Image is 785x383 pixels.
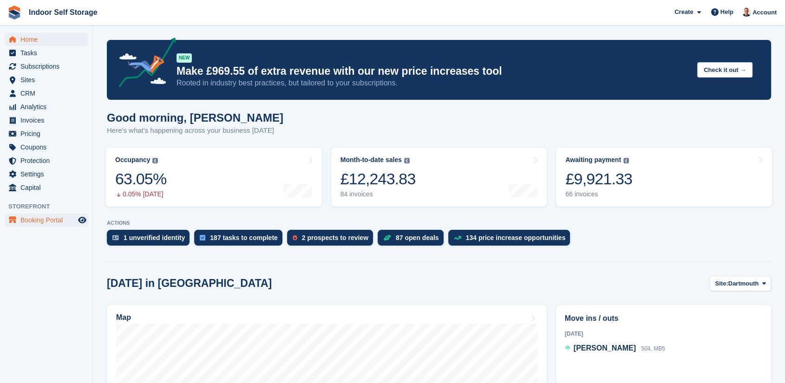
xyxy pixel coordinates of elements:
button: Check it out → [697,62,752,78]
a: Occupancy 63.05% 0.05% [DATE] [106,148,322,207]
img: price_increase_opportunities-93ffe204e8149a01c8c9dc8f82e8f89637d9d84a8eef4429ea346261dce0b2c0.svg [454,236,461,240]
img: task-75834270c22a3079a89374b754ae025e5fb1db73e45f91037f5363f120a921f8.svg [200,235,205,240]
div: 134 price increase opportunities [466,234,566,241]
img: deal-1b604bf984904fb50ccaf53a9ad4b4a5d6e5aea283cecdc64d6e3604feb123c2.svg [383,234,391,241]
div: Awaiting payment [565,156,621,164]
a: menu [5,87,88,100]
span: Dartmouth [728,279,759,288]
img: price-adjustments-announcement-icon-8257ccfd72463d97f412b2fc003d46551f7dbcb40ab6d574587a9cd5c0d94... [111,38,176,91]
span: Capital [20,181,76,194]
div: 84 invoices [340,190,416,198]
p: ACTIONS [107,220,771,226]
a: menu [5,214,88,227]
a: Indoor Self Storage [25,5,101,20]
a: menu [5,46,88,59]
div: [DATE] [565,330,762,338]
div: 87 open deals [396,234,439,241]
img: Tim Bishop [742,7,751,17]
div: 63.05% [115,169,166,188]
a: menu [5,168,88,181]
span: [PERSON_NAME] [574,344,636,352]
span: Analytics [20,100,76,113]
a: Month-to-date sales £12,243.83 84 invoices [331,148,547,207]
a: Preview store [77,214,88,226]
p: Here's what's happening across your business [DATE] [107,125,283,136]
a: 187 tasks to complete [194,230,287,250]
a: Awaiting payment £9,921.33 66 invoices [556,148,772,207]
a: [PERSON_NAME] 504, MB5 [565,343,665,355]
a: 1 unverified identity [107,230,194,250]
div: 1 unverified identity [124,234,185,241]
div: NEW [177,53,192,63]
a: menu [5,141,88,154]
img: icon-info-grey-7440780725fd019a000dd9b08b2336e03edf1995a4989e88bcd33f0948082b44.svg [404,158,410,163]
h2: [DATE] in [GEOGRAPHIC_DATA] [107,277,272,290]
span: Tasks [20,46,76,59]
p: Make £969.55 of extra revenue with our new price increases tool [177,65,690,78]
div: Occupancy [115,156,150,164]
div: 66 invoices [565,190,632,198]
span: Subscriptions [20,60,76,73]
button: Site: Dartmouth [710,276,771,291]
a: 134 price increase opportunities [448,230,575,250]
span: Pricing [20,127,76,140]
a: menu [5,60,88,73]
span: Home [20,33,76,46]
h1: Good morning, [PERSON_NAME] [107,111,283,124]
span: Sites [20,73,76,86]
a: menu [5,181,88,194]
span: Account [752,8,777,17]
img: stora-icon-8386f47178a22dfd0bd8f6a31ec36ba5ce8667c1dd55bd0f319d3a0aa187defe.svg [7,6,21,19]
p: Rooted in industry best practices, but tailored to your subscriptions. [177,78,690,88]
div: 187 tasks to complete [210,234,278,241]
img: prospect-51fa495bee0391a8d652442698ab0144808aea92771e9ea1ae160a38d050c398.svg [293,235,297,240]
span: Protection [20,154,76,167]
a: 87 open deals [378,230,448,250]
h2: Map [116,313,131,322]
span: Settings [20,168,76,181]
span: Create [674,7,693,17]
div: £12,243.83 [340,169,416,188]
a: menu [5,33,88,46]
div: £9,921.33 [565,169,632,188]
span: Site: [715,279,728,288]
img: icon-info-grey-7440780725fd019a000dd9b08b2336e03edf1995a4989e88bcd33f0948082b44.svg [152,158,158,163]
div: 2 prospects to review [302,234,368,241]
a: menu [5,100,88,113]
a: menu [5,127,88,140]
span: Help [720,7,733,17]
div: 0.05% [DATE] [115,190,166,198]
img: icon-info-grey-7440780725fd019a000dd9b08b2336e03edf1995a4989e88bcd33f0948082b44.svg [623,158,629,163]
span: Storefront [8,202,92,211]
h2: Move ins / outs [565,313,762,324]
img: verify_identity-adf6edd0f0f0b5bbfe63781bf79b02c33cf7c696d77639b501bdc392416b5a36.svg [112,235,119,240]
div: Month-to-date sales [340,156,402,164]
a: menu [5,114,88,127]
span: Invoices [20,114,76,127]
span: 504, MB5 [641,345,665,352]
span: CRM [20,87,76,100]
a: 2 prospects to review [287,230,378,250]
a: menu [5,73,88,86]
span: Coupons [20,141,76,154]
span: Booking Portal [20,214,76,227]
a: menu [5,154,88,167]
